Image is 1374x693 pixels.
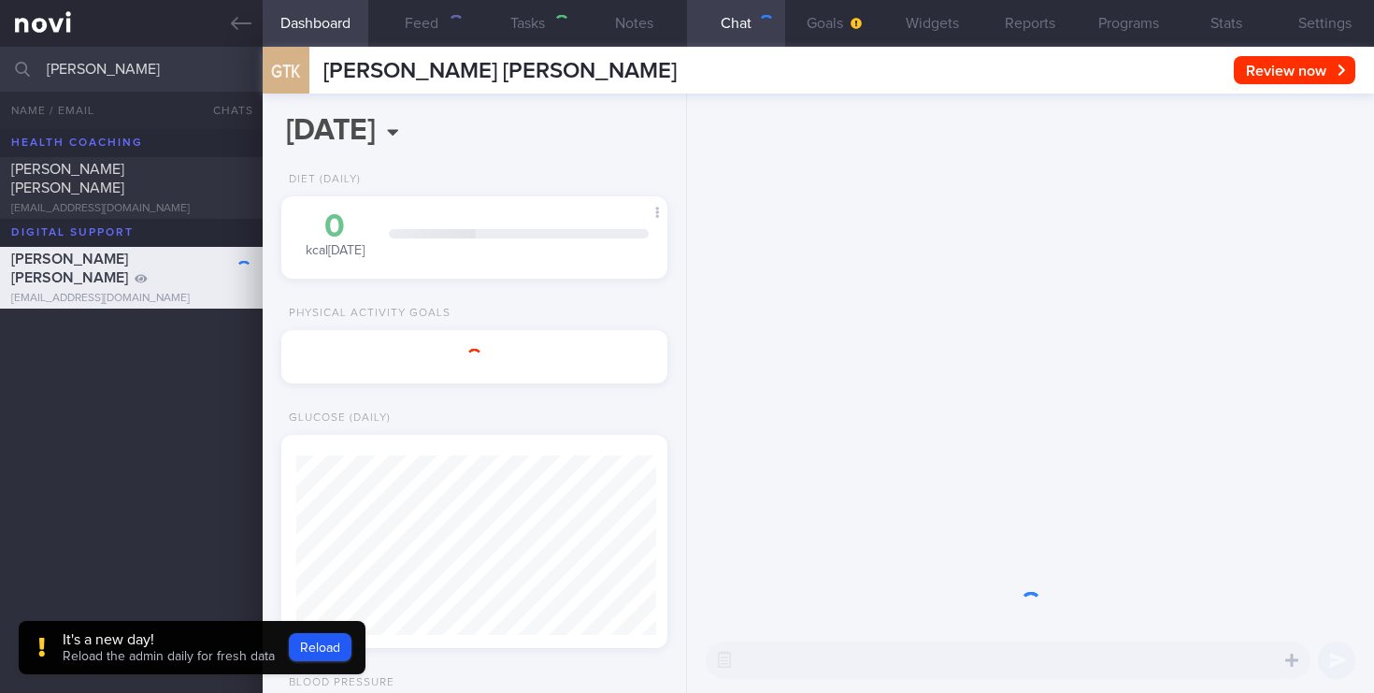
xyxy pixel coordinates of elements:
[11,202,251,216] div: [EMAIL_ADDRESS][DOMAIN_NAME]
[188,92,263,129] button: Chats
[1234,56,1355,84] button: Review now
[300,210,370,260] div: kcal [DATE]
[63,650,275,663] span: Reload the admin daily for fresh data
[300,210,370,243] div: 0
[281,173,361,187] div: Diet (Daily)
[11,162,124,195] span: [PERSON_NAME] [PERSON_NAME]
[323,60,677,82] span: [PERSON_NAME] [PERSON_NAME]
[258,36,314,108] div: GTK
[63,630,275,649] div: It's a new day!
[281,307,451,321] div: Physical Activity Goals
[11,252,128,285] span: [PERSON_NAME] [PERSON_NAME]
[289,633,351,661] button: Reload
[281,411,391,426] div: Glucose (Daily)
[11,292,251,306] div: [EMAIL_ADDRESS][DOMAIN_NAME]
